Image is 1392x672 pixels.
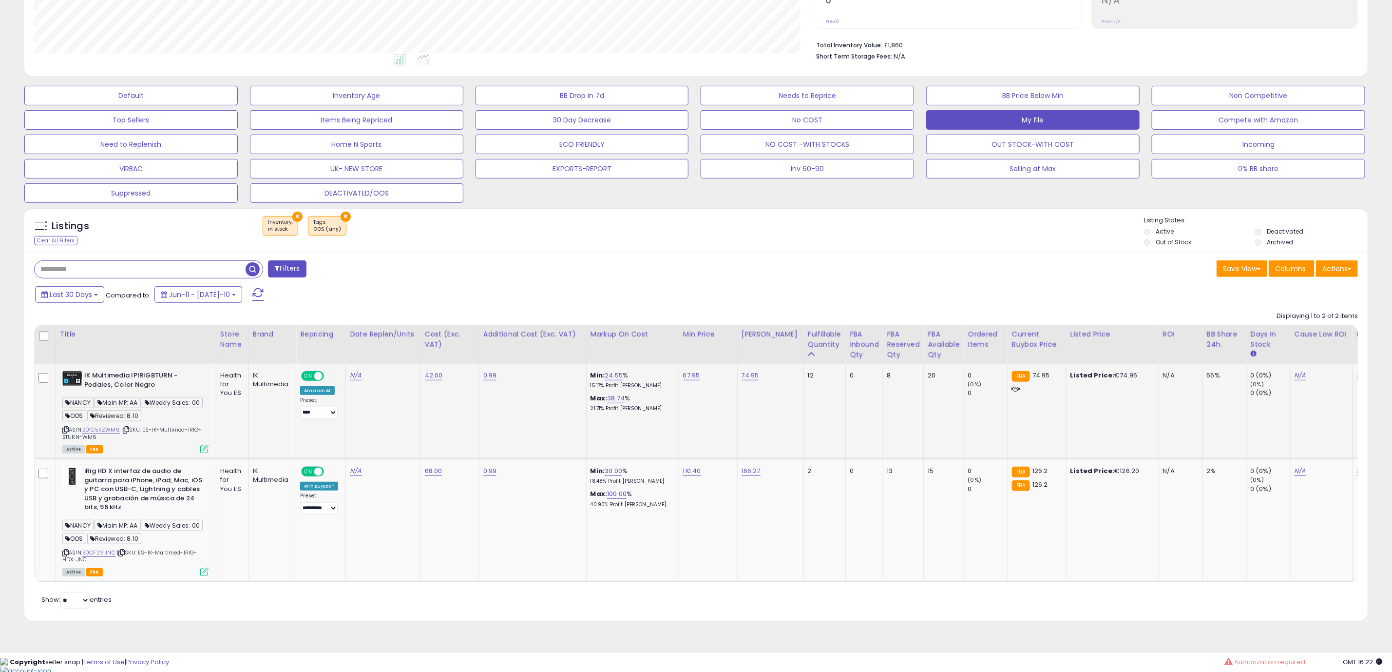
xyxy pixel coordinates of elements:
[341,212,351,222] button: ×
[1295,466,1306,476] a: N/A
[1251,467,1290,475] div: 0 (0%)
[62,410,86,421] span: OOS
[1267,227,1303,236] label: Deactivated
[683,329,733,339] div: Min Price
[591,466,605,475] b: Min:
[1251,350,1257,358] small: Days In Stock.
[926,86,1140,105] button: BB Price Below Min
[683,466,701,476] a: 110.40
[968,485,1008,494] div: 0
[300,386,334,395] div: Amazon AI
[1163,329,1199,339] div: ROI
[968,371,1008,380] div: 0
[825,19,839,24] small: Prev: 0
[250,183,463,203] button: DEACTIVATED/OOS
[41,595,112,604] span: Show: entries
[300,493,338,514] div: Preset:
[483,371,497,380] a: 0.99
[313,226,341,233] div: OOS (any)
[1251,329,1286,350] div: Days In Stock
[52,219,89,233] h5: Listings
[476,135,689,154] button: ECO FRIENDLY
[591,371,605,380] b: Min:
[425,466,442,476] a: 68.00
[1152,86,1365,105] button: Non Competitive
[106,291,151,300] span: Compared to:
[1156,238,1192,246] label: Out of Stock
[300,482,338,491] div: Win BuyBox *
[82,549,115,557] a: B0CF2V1JNC
[591,405,671,412] p: 21.71% Profit [PERSON_NAME]
[701,110,914,130] button: No COST
[887,329,920,360] div: FBA Reserved Qty
[323,372,338,380] span: OFF
[1102,19,1121,24] small: Prev: N/A
[816,39,1351,50] li: £1,860
[591,489,608,498] b: Max:
[24,110,238,130] button: Top Sellers
[591,394,671,412] div: %
[169,290,230,299] span: Jun-11 - [DATE]-10
[701,159,914,178] button: Inv 60-90
[586,325,679,364] th: The percentage added to the cost of goods (COGS) that forms the calculator for Min & Max prices.
[1251,485,1290,494] div: 0 (0%)
[1144,216,1368,225] p: Listing States:
[701,86,914,105] button: Needs to Reprice
[607,394,625,403] a: 38.74
[968,329,1004,350] div: Ordered Items
[591,371,671,389] div: %
[84,467,203,514] b: iRig HD X interfaz de audio de guitarra para iPhone, iPad, Mac, iOS y PC con USB-C, Lightning y c...
[62,520,94,531] span: NANCY
[850,467,876,475] div: 0
[1207,371,1239,380] div: 55%
[1152,159,1365,178] button: 0% BB share
[887,467,916,475] div: 13
[701,135,914,154] button: NO COST -WITH STOCKS
[250,159,463,178] button: UK- NEW STORE
[476,86,689,105] button: BB Drop in 7d
[35,286,104,303] button: Last 30 Days
[86,568,103,576] span: FBA
[1251,476,1264,484] small: (0%)
[607,489,627,499] a: 100.00
[87,410,141,421] span: Reviewed: 8.10
[220,371,241,398] div: Health for You ES
[1152,135,1365,154] button: Incoming
[62,467,209,575] div: ASIN:
[82,426,120,434] a: B01C5RZWM6
[425,371,443,380] a: 42.00
[24,183,238,203] button: Suppressed
[926,159,1140,178] button: Selling at Max
[591,467,671,485] div: %
[1032,480,1048,489] span: 126.2
[60,329,212,339] div: Title
[1070,329,1155,339] div: Listed Price
[1251,371,1290,380] div: 0 (0%)
[346,325,421,364] th: CSV column name: cust_attr_4_Date Replen/Units
[62,397,94,408] span: NANCY
[303,372,315,380] span: ON
[887,371,916,380] div: 8
[1275,264,1306,274] span: Columns
[1269,260,1315,277] button: Columns
[1290,325,1353,364] th: CSV column name: cust_attr_5_Cause Low ROI
[1012,480,1030,491] small: FBA
[1012,467,1030,477] small: FBA
[1357,371,1369,380] a: N/A
[350,371,362,380] a: N/A
[87,533,141,544] span: Reviewed: 8.10
[95,520,141,531] span: Main MP: AA
[1070,371,1115,380] b: Listed Price:
[62,371,209,452] div: ASIN:
[220,329,245,350] div: Store Name
[1251,389,1290,397] div: 0 (0%)
[95,397,141,408] span: Main MP: AA
[1032,371,1050,380] span: 74.95
[683,371,700,380] a: 67.95
[253,371,289,389] div: IK Multimedia
[591,382,671,389] p: 15.17% Profit [PERSON_NAME]
[1012,371,1030,382] small: FBA
[62,426,202,440] span: | SKU: ES-IK-Multimed-IRIG-BTURN-WM6
[483,329,582,339] div: Additional Cost (Exc. VAT)
[1251,380,1264,388] small: (0%)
